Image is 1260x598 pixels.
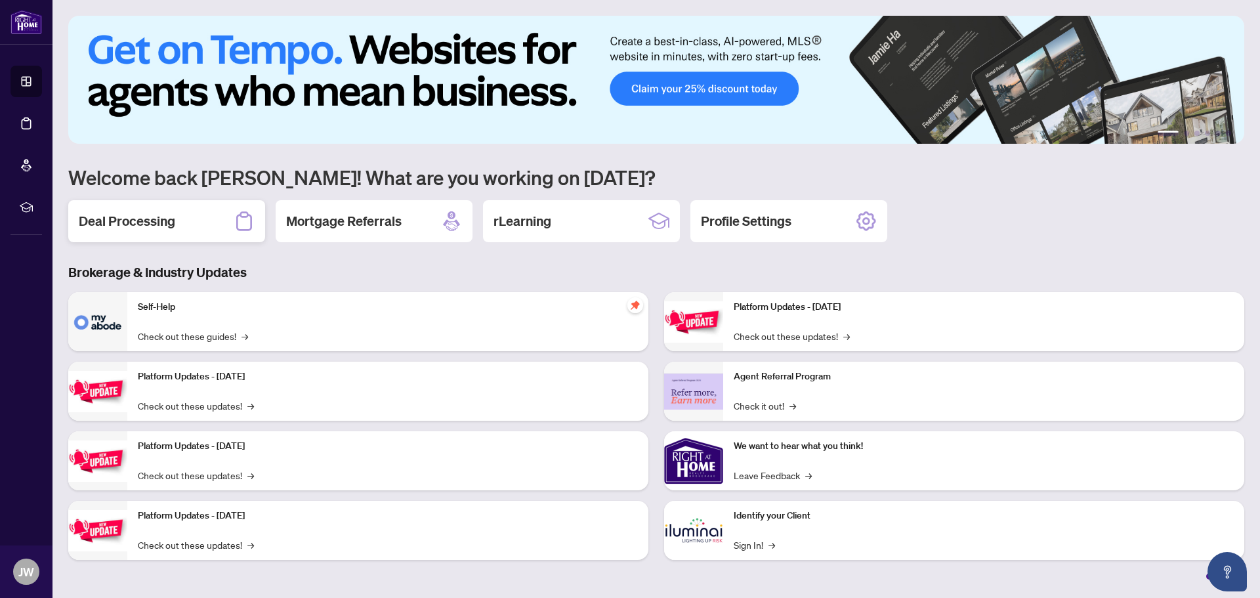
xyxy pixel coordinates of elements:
[1158,131,1179,136] button: 1
[664,301,723,343] img: Platform Updates - June 23, 2025
[68,263,1244,282] h3: Brokerage & Industry Updates
[138,439,638,454] p: Platform Updates - [DATE]
[1194,131,1200,136] button: 3
[664,431,723,490] img: We want to hear what you think!
[1184,131,1189,136] button: 2
[734,439,1234,454] p: We want to hear what you think!
[493,212,551,230] h2: rLearning
[734,370,1234,384] p: Agent Referral Program
[286,212,402,230] h2: Mortgage Referrals
[1205,131,1210,136] button: 4
[241,329,248,343] span: →
[734,538,775,552] a: Sign In!→
[734,329,850,343] a: Check out these updates!→
[734,468,812,482] a: Leave Feedback→
[18,563,34,581] span: JW
[68,16,1244,144] img: Slide 0
[68,165,1244,190] h1: Welcome back [PERSON_NAME]! What are you working on [DATE]?
[138,329,248,343] a: Check out these guides!→
[1226,131,1231,136] button: 6
[734,509,1234,523] p: Identify your Client
[1207,552,1247,591] button: Open asap
[68,510,127,551] img: Platform Updates - July 8, 2025
[68,371,127,412] img: Platform Updates - September 16, 2025
[789,398,796,413] span: →
[247,538,254,552] span: →
[247,398,254,413] span: →
[138,398,254,413] a: Check out these updates!→
[768,538,775,552] span: →
[664,374,723,410] img: Agent Referral Program
[138,509,638,523] p: Platform Updates - [DATE]
[138,538,254,552] a: Check out these updates!→
[68,440,127,482] img: Platform Updates - July 21, 2025
[734,300,1234,314] p: Platform Updates - [DATE]
[805,468,812,482] span: →
[701,212,791,230] h2: Profile Settings
[10,10,42,34] img: logo
[138,300,638,314] p: Self-Help
[68,292,127,351] img: Self-Help
[1215,131,1221,136] button: 5
[138,468,254,482] a: Check out these updates!→
[734,398,796,413] a: Check it out!→
[664,501,723,560] img: Identify your Client
[247,468,254,482] span: →
[138,370,638,384] p: Platform Updates - [DATE]
[843,329,850,343] span: →
[79,212,175,230] h2: Deal Processing
[627,297,643,313] span: pushpin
